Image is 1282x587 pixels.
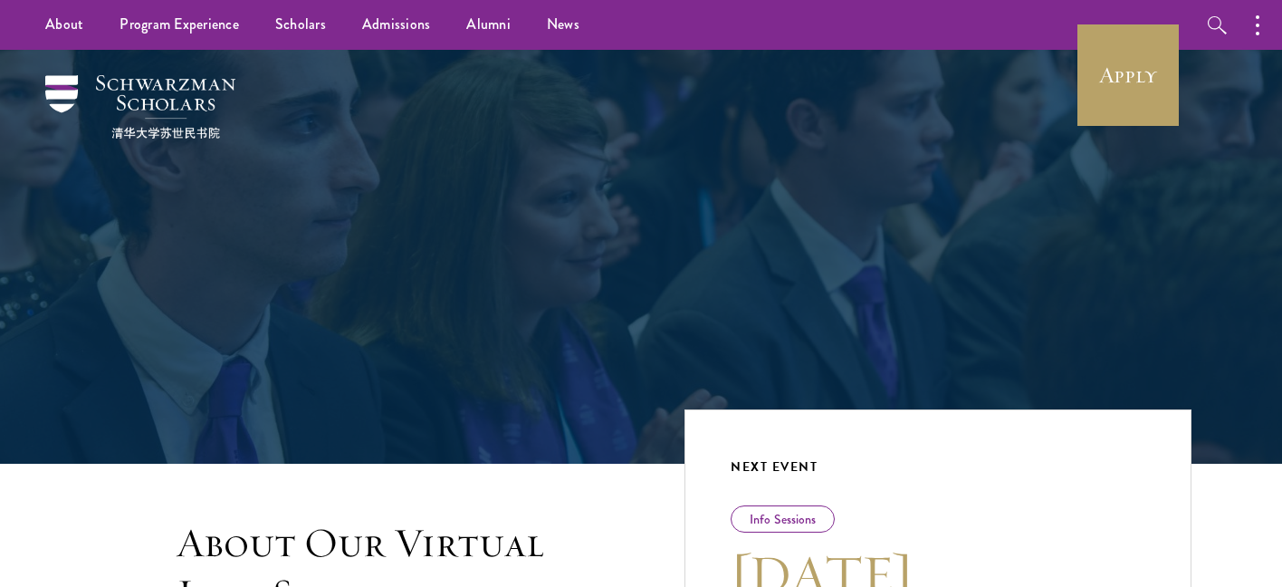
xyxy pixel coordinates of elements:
div: Next Event [731,456,1145,478]
img: Schwarzman Scholars [45,75,235,139]
a: Apply [1077,24,1179,126]
div: Info Sessions [731,505,835,533]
